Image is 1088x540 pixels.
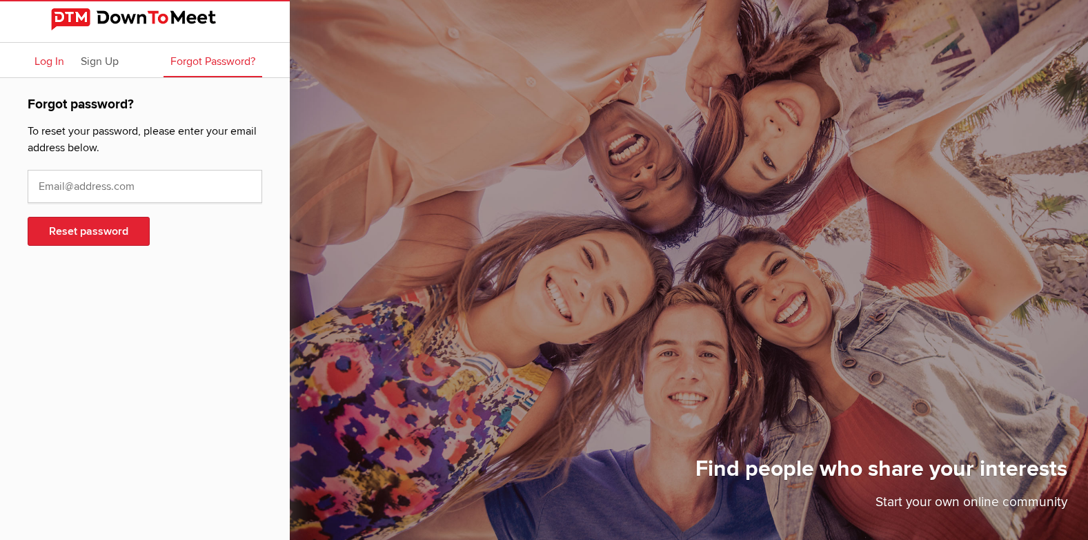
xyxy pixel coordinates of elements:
span: Sign Up [81,55,119,68]
a: Sign Up [74,43,126,77]
p: Start your own online community [695,492,1067,519]
h1: Forgot password? [28,95,262,123]
button: Reset password [28,217,150,246]
h1: Find people who share your interests [695,455,1067,492]
span: Forgot Password? [170,55,255,68]
a: Log In [28,43,71,77]
img: DownToMeet [51,8,239,30]
span: Log In [34,55,64,68]
input: Email@address.com [28,170,262,203]
a: Forgot Password? [164,43,262,77]
p: To reset your password, please enter your email address below. [28,123,262,163]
